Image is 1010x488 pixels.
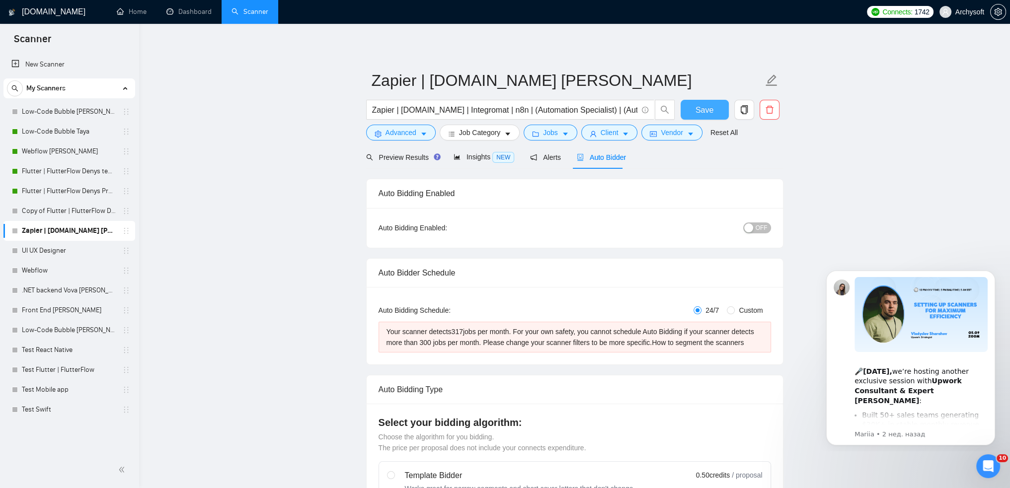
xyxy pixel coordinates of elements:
span: caret-down [504,130,511,138]
div: Auto Bidding Schedule: [379,305,509,316]
span: caret-down [420,130,427,138]
span: Client [601,127,619,138]
span: holder [122,306,130,314]
span: area-chart [454,153,461,160]
a: UI UX Designer [22,241,116,261]
h4: Select your bidding algorithm: [379,416,771,429]
span: caret-down [562,130,569,138]
a: Low-Code Bubble [PERSON_NAME] [22,320,116,340]
span: holder [122,267,130,275]
button: barsJob Categorycaret-down [440,125,520,140]
span: / proposal [732,470,762,480]
a: How to segment the scanners [652,339,744,347]
span: notification [530,154,537,161]
iframe: Intercom live chat [976,454,1000,478]
span: Choose the algorithm for you bidding. The price per proposal does not include your connects expen... [379,433,586,452]
input: Search Freelance Jobs... [372,104,637,116]
span: bars [448,130,455,138]
a: New Scanner [11,55,127,74]
a: Test Swift [22,400,116,419]
a: searchScanner [232,7,268,16]
span: Connects: [882,6,912,17]
span: edit [765,74,778,87]
span: caret-down [687,130,694,138]
span: My Scanners [26,78,66,98]
a: Webflow [PERSON_NAME] [22,141,116,161]
div: Template Bidder [405,470,635,482]
input: Scanner name... [372,68,763,93]
span: holder [122,187,130,195]
a: Zapier | [DOMAIN_NAME] [PERSON_NAME] [22,221,116,241]
button: folderJobscaret-down [524,125,577,140]
a: Test Flutter | FlutterFlow [22,360,116,380]
a: homeHome [117,7,147,16]
span: idcard [650,130,657,138]
span: holder [122,406,130,414]
button: setting [990,4,1006,20]
span: holder [122,286,130,294]
a: Flutter | FlutterFlow Denys template (M,W,F,S) [22,161,116,181]
span: Advanced [386,127,416,138]
a: Low-Code Bubble Taya [22,122,116,141]
span: holder [122,326,130,334]
div: Auto Bidding Type [379,375,771,404]
div: Tooltip anchor [433,152,442,161]
a: Webflow [22,261,116,280]
li: My Scanners [3,78,135,419]
span: double-left [118,465,128,475]
button: settingAdvancedcaret-down [366,125,436,140]
span: Job Category [459,127,500,138]
a: Low-Code Bubble [PERSON_NAME] [22,102,116,122]
div: Your scanner detects 317 jobs per month. For your own safety, you cannot schedule Auto Bidding if... [387,326,763,348]
li: New Scanner [3,55,135,74]
iframe: Intercom notifications сообщение [811,262,1010,451]
a: dashboardDashboard [166,7,212,16]
div: Auto Bidder Schedule [379,259,771,287]
button: copy [734,100,754,120]
span: Custom [735,305,767,316]
span: NEW [492,152,514,163]
span: holder [122,128,130,136]
span: holder [122,147,130,155]
span: holder [122,247,130,255]
span: caret-down [622,130,629,138]
span: 10 [997,454,1008,462]
a: Flutter | FlutterFlow Denys Promt (T,T,S) [22,181,116,201]
span: user [590,130,597,138]
button: delete [760,100,779,120]
span: search [366,154,373,161]
a: Front End [PERSON_NAME] [22,300,116,320]
div: Auto Bidding Enabled: [379,222,509,233]
div: Auto Bidding Enabled [379,179,771,208]
a: Test Mobile app [22,380,116,400]
span: holder [122,227,130,235]
span: Preview Results [366,153,438,161]
span: 0.50 credits [696,470,730,481]
a: .NET backend Vova [PERSON_NAME] [22,280,116,300]
span: Save [696,104,713,116]
span: info-circle [642,107,648,113]
a: Reset All [710,127,738,138]
img: logo [8,4,15,20]
span: search [7,85,22,92]
span: folder [532,130,539,138]
span: Auto Bidder [577,153,626,161]
span: holder [122,108,130,116]
img: upwork-logo.png [871,8,879,16]
span: holder [122,346,130,354]
a: setting [990,8,1006,16]
a: Copy of Flutter | FlutterFlow Denys (T,T,S) New promt [22,201,116,221]
span: Scanner [6,32,59,53]
button: search [7,80,23,96]
span: user [942,8,949,15]
span: 24/7 [701,305,723,316]
span: Alerts [530,153,561,161]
